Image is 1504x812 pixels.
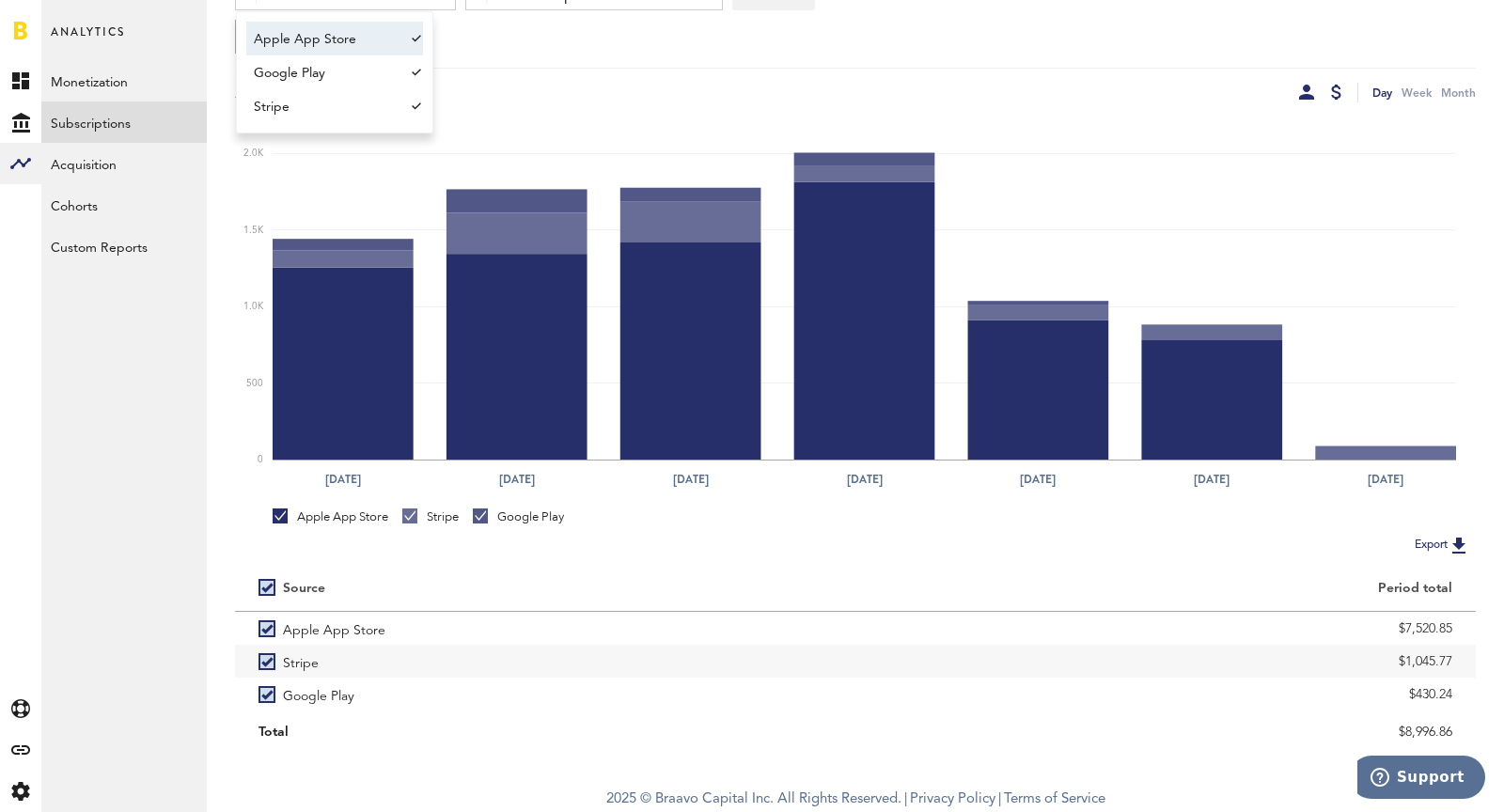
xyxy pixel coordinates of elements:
div: Day [1372,83,1392,102]
div: $8,996.86 [879,718,1452,746]
text: 0 [258,455,263,464]
button: Export [1409,533,1476,557]
a: Stripe [246,89,405,123]
div: $1,045.77 [879,648,1452,676]
div: $7,520.85 [879,615,1452,643]
text: [DATE] [847,471,883,488]
div: $430.24 [879,680,1452,709]
text: [DATE] [1020,471,1056,488]
a: Privacy Policy [910,792,995,806]
a: Acquisition [41,143,207,184]
span: Stripe [254,91,398,123]
span: Apple App Store [254,23,398,55]
span: Google Play [254,57,398,89]
img: Export [1448,534,1470,556]
div: Source [283,581,325,597]
div: Period total [879,581,1452,597]
text: [DATE] [673,471,709,488]
span: Google Play [283,678,354,710]
a: Monetization [41,60,207,101]
a: Cohorts [41,184,207,226]
text: 1.0K [243,302,264,311]
text: 2.0K [243,149,264,159]
div: Week [1402,83,1432,102]
a: Subscriptions [41,101,207,143]
text: [DATE] [1368,471,1403,488]
div: Google Play [473,508,564,525]
div: Apple App Store [273,508,388,525]
text: 1.5K [243,226,264,235]
span: Stripe [283,645,319,678]
a: Apple App Store [246,22,405,55]
div: Total [258,718,832,746]
a: Custom Reports [41,226,207,267]
text: [DATE] [325,471,361,488]
div: Stripe [402,508,459,525]
div: Month [1441,83,1476,102]
a: Google Play [246,55,405,89]
a: Terms of Service [1004,792,1105,806]
span: Apple App Store [283,612,385,645]
span: Analytics [51,21,125,60]
text: [DATE] [499,471,535,488]
text: 500 [246,379,263,388]
text: [DATE] [1194,471,1230,488]
iframe: Opens a widget where you can find more information [1357,756,1485,803]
